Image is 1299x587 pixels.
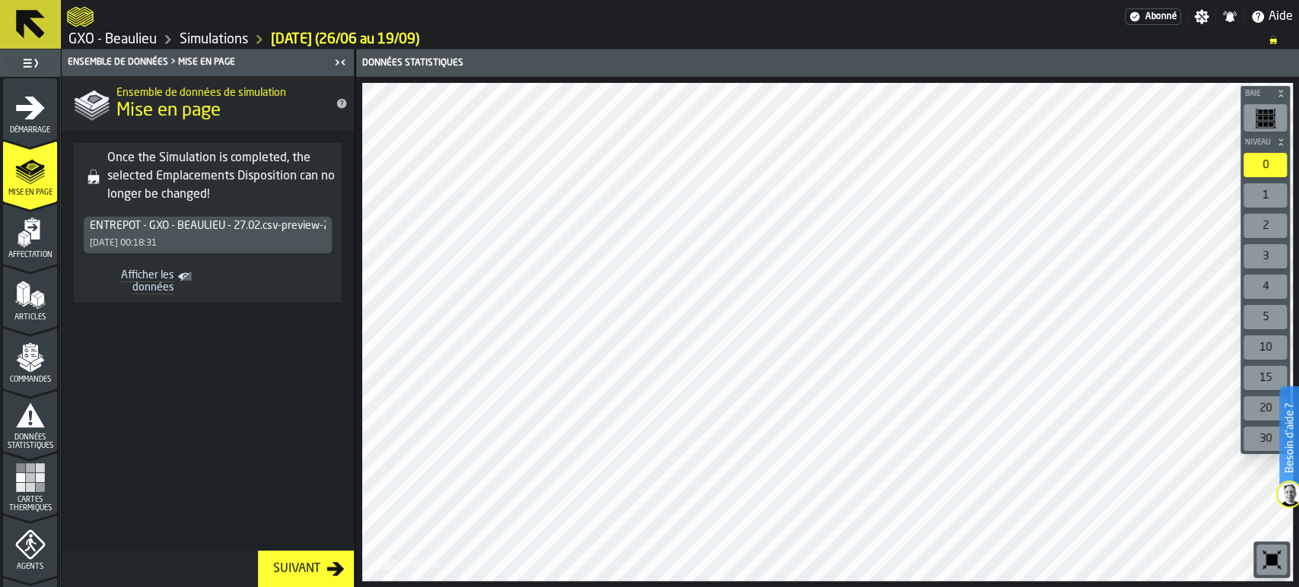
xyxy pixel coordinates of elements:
li: menu Affectation [3,203,57,264]
svg: Réinitialiser le zoom et la position [1259,547,1284,572]
div: button-toolbar-undefined [1240,211,1290,241]
button: button-Suivant [258,551,354,587]
header: Données statistiques [356,49,1299,77]
label: Besoin d'aide ? [1281,388,1297,488]
div: button-toolbar-undefined [1240,363,1290,393]
div: 1 [1243,183,1287,208]
a: link-to-/wh/i/879171bb-fb62-45b6-858d-60381ae340f0 [68,31,157,48]
span: Cartes thermiques [3,496,57,512]
span: Données statistiques [3,433,57,450]
nav: Breadcrumb [67,30,1293,49]
div: button-toolbar-undefined [1240,101,1290,135]
li: menu Mise en page [3,141,57,201]
div: 20 [1243,396,1287,420]
header: Ensemble de données > Mise en page [62,49,354,76]
a: link-to-/wh/i/879171bb-fb62-45b6-858d-60381ae340f0 [180,31,248,48]
span: Niveau [1242,138,1273,147]
a: link-to-/wh/i/879171bb-fb62-45b6-858d-60381ae340f0/simulations/23839f36-b10e-47fa-844b-474ee8fb0018 [271,31,419,48]
li: menu Démarrage [3,78,57,139]
div: button-toolbar-undefined [1240,271,1290,302]
div: Suivant [267,560,326,578]
span: Aide [1269,8,1293,26]
div: [DATE] 00:18:31 [90,238,157,249]
div: 4 [1243,274,1287,299]
span: Commandes [3,376,57,384]
li: menu Données statistiques [3,390,57,451]
span: Affectation [3,251,57,259]
div: 30 [1243,427,1287,451]
div: 15 [1243,366,1287,390]
div: 0 [1243,153,1287,177]
div: button-toolbar-undefined [1240,332,1290,363]
button: button- [1240,135,1290,150]
span: Abonné [1145,11,1177,22]
div: button-toolbar-undefined [1240,302,1290,332]
div: button-toolbar-undefined [1240,241,1290,271]
li: menu Agents [3,515,57,576]
a: logo-header [365,547,451,578]
li: menu Cartes thermiques [3,452,57,513]
span: Baie [1242,90,1273,98]
label: button-toggle-Basculer le menu complet [3,52,57,74]
button: button- [1240,86,1290,101]
div: alert-Once the Simulation is completed, the selected Emplacements Disposition can no longer be ch... [74,143,342,303]
label: button-toggle-Paramètres [1188,9,1215,24]
div: DropdownMenuValue-2c0a070f-dbf9-4906-9a57-341661fc847d [90,220,326,232]
span: Mise en page [3,189,57,197]
div: button-toolbar-undefined [1240,150,1290,180]
div: button-toolbar-undefined [1240,180,1290,211]
div: Abonnement au menu [1125,8,1181,25]
div: 10 [1243,335,1287,360]
a: toggle-dataset-table-Afficher les données [83,266,202,297]
span: Mise en page [116,99,221,123]
div: button-toolbar-undefined [1240,424,1290,454]
label: button-toggle-Fermez-moi [330,53,351,71]
a: link-to-/wh/i/879171bb-fb62-45b6-858d-60381ae340f0/settings/billing [1125,8,1181,25]
div: 5 [1243,305,1287,329]
div: Ensemble de données > Mise en page [65,57,330,68]
span: Démarrage [3,126,57,135]
span: Agents [3,563,57,571]
a: logo-header [67,3,94,30]
li: menu Articles [3,265,57,326]
div: Once the Simulation is completed, the selected Emplacements Disposition can no longer be changed! [107,149,336,204]
div: title-Mise en page [62,76,354,131]
li: menu Commandes [3,328,57,389]
div: 2 [1243,214,1287,238]
div: DropdownMenuValue-2c0a070f-dbf9-4906-9a57-341661fc847d[DATE] 00:18:31 [83,216,333,254]
span: Afficher les données [89,269,174,293]
h2: Sub Title [116,84,323,99]
div: button-toolbar-undefined [1240,393,1290,424]
label: button-toggle-Aide [1244,8,1299,26]
span: Articles [3,313,57,322]
label: button-toggle-Notifications [1216,9,1243,24]
div: 3 [1243,244,1287,268]
div: button-toolbar-undefined [1253,541,1290,578]
div: Données statistiques [359,58,829,68]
